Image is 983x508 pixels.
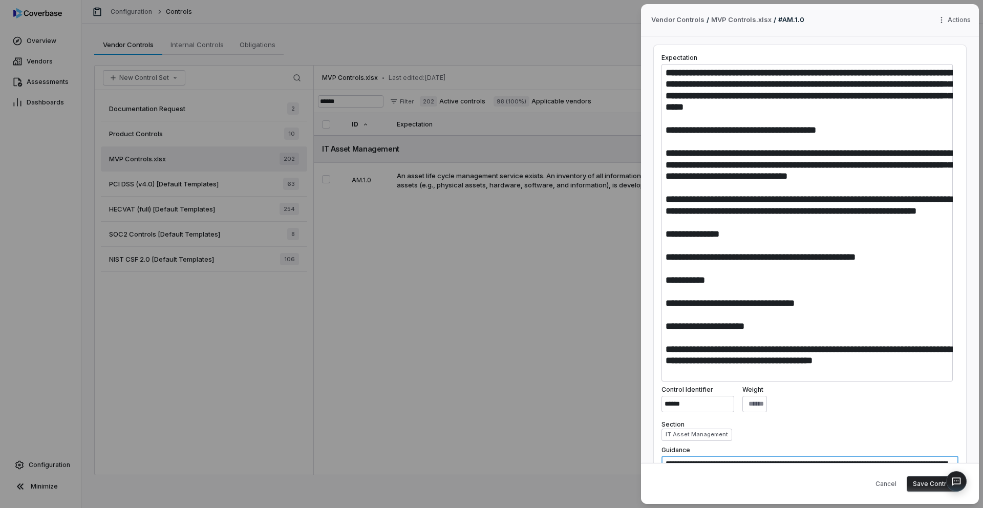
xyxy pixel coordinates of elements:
[869,476,903,492] button: Cancel
[711,15,772,25] a: MVP Controls.xlsx
[661,446,690,454] label: Guidance
[774,15,776,25] p: /
[707,15,709,25] p: /
[934,12,977,28] button: More actions
[661,54,697,61] label: Expectation
[778,15,804,24] span: # AM.1.0
[661,420,958,429] label: Section
[907,476,958,492] button: Save Control
[742,386,767,394] label: Weight
[661,386,734,394] label: Control Identifier
[651,15,704,25] span: Vendor Controls
[661,429,732,441] button: IT Asset Management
